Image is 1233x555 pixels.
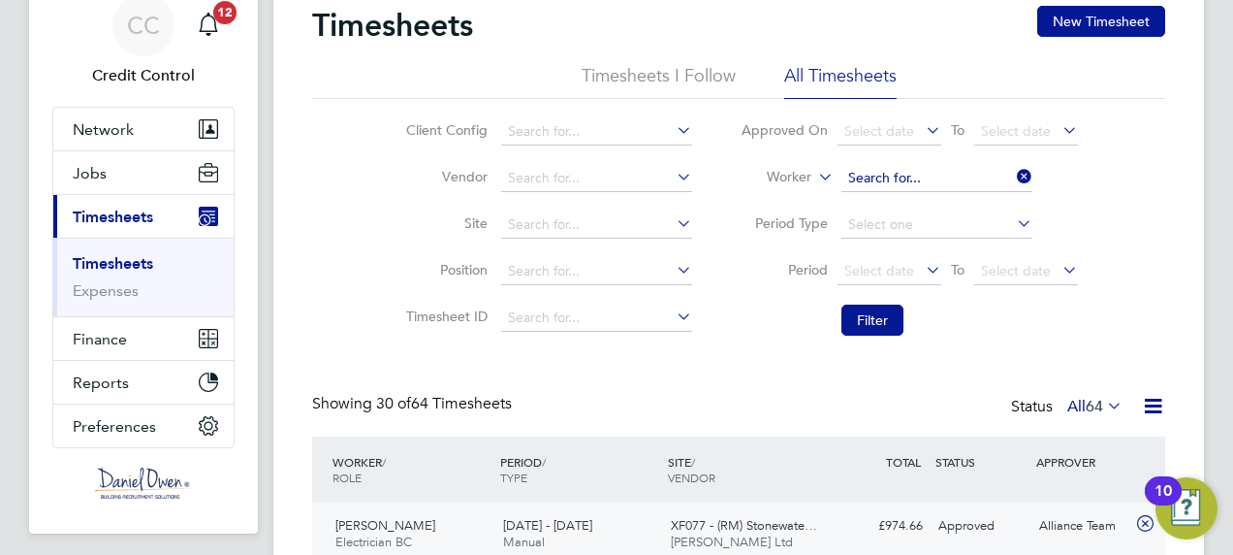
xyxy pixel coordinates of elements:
span: CC [127,13,160,38]
span: Credit Control [52,64,235,87]
div: 10 [1154,491,1172,516]
div: WORKER [328,444,495,495]
div: SITE [663,444,831,495]
span: Jobs [73,164,107,182]
a: Expenses [73,281,139,300]
span: Reports [73,374,129,392]
input: Search for... [501,165,692,192]
a: Go to home page [52,468,235,499]
label: Client Config [400,121,488,139]
span: TOTAL [886,454,921,470]
img: danielowen-logo-retina.png [95,468,192,499]
span: ROLE [332,470,362,485]
input: Search for... [501,118,692,146]
span: [DATE] - [DATE] [503,517,592,534]
button: Jobs [53,151,234,194]
label: Position [400,261,488,278]
label: Period Type [741,214,828,232]
span: XF077 - (RM) Stonewate… [671,517,817,534]
button: Finance [53,317,234,360]
div: APPROVER [1031,444,1132,479]
span: Select date [844,262,914,279]
span: To [945,117,970,143]
span: Preferences [73,417,156,436]
span: 30 of [376,394,411,413]
button: Open Resource Center, 10 new notifications [1155,477,1217,539]
label: All [1067,397,1122,416]
div: PERIOD [495,444,663,495]
button: Filter [841,305,903,336]
label: Site [400,214,488,232]
span: / [542,454,546,470]
input: Search for... [501,258,692,285]
h2: Timesheets [312,6,473,45]
div: STATUS [931,444,1031,479]
span: Timesheets [73,208,153,226]
button: Timesheets [53,195,234,238]
input: Search for... [841,165,1032,192]
span: Network [73,120,134,139]
button: Network [53,108,234,150]
div: Showing [312,394,516,414]
span: Select date [844,122,914,140]
li: All Timesheets [784,64,897,99]
button: New Timesheet [1037,6,1165,37]
span: Select date [981,262,1051,279]
span: 64 [1086,397,1103,416]
label: Timesheet ID [400,308,488,325]
li: Timesheets I Follow [582,64,736,99]
span: Finance [73,330,127,348]
label: Vendor [400,168,488,185]
div: Status [1011,394,1126,421]
button: Preferences [53,405,234,447]
span: TYPE [500,470,527,485]
label: Approved On [741,121,828,139]
div: £974.66 [830,510,931,542]
label: Worker [724,168,811,187]
input: Search for... [501,305,692,332]
div: Approved [931,510,1031,542]
span: / [382,454,386,470]
input: Search for... [501,212,692,239]
span: / [691,454,695,470]
span: [PERSON_NAME] Ltd [671,534,793,550]
label: Period [741,261,828,278]
span: 12 [213,1,237,24]
span: To [945,257,970,282]
span: Electrician BC [335,534,412,550]
span: [PERSON_NAME] [335,517,435,534]
div: Alliance Team [1031,510,1132,542]
input: Select one [841,212,1032,239]
button: Reports [53,361,234,404]
span: Manual [503,534,545,550]
span: Select date [981,122,1051,140]
span: 64 Timesheets [376,394,512,413]
a: Timesheets [73,254,153,273]
div: Timesheets [53,238,234,316]
span: VENDOR [668,470,715,485]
